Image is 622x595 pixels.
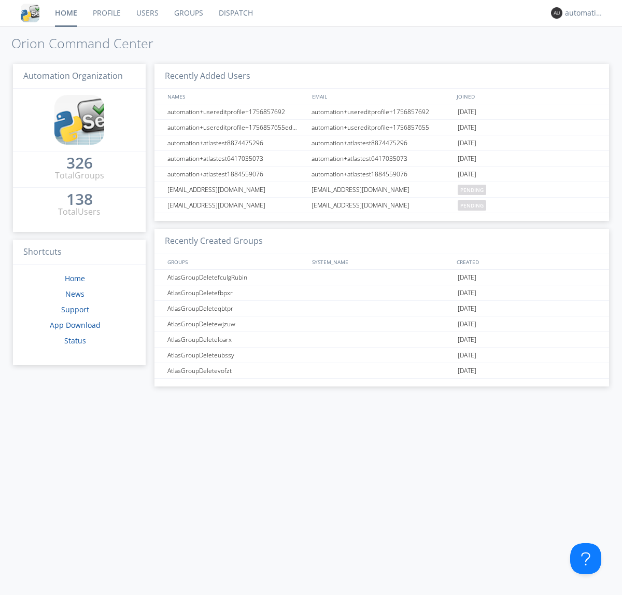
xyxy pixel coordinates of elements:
[458,363,476,379] span: [DATE]
[309,254,454,269] div: SYSTEM_NAME
[154,167,609,182] a: automation+atlastest1884559076automation+atlastest1884559076[DATE]
[21,4,39,22] img: cddb5a64eb264b2086981ab96f4c1ba7
[458,348,476,363] span: [DATE]
[309,151,455,166] div: automation+atlastest6417035073
[65,273,85,283] a: Home
[309,135,455,150] div: automation+atlastest8874475296
[309,198,455,213] div: [EMAIL_ADDRESS][DOMAIN_NAME]
[154,316,609,332] a: AtlasGroupDeletewjzuw[DATE]
[165,363,308,378] div: AtlasGroupDeletevofzt
[50,320,101,330] a: App Download
[551,7,562,19] img: 373638.png
[165,301,308,316] div: AtlasGroupDeleteqbtpr
[154,301,609,316] a: AtlasGroupDeleteqbtpr[DATE]
[165,89,307,104] div: NAMES
[54,95,104,145] img: cddb5a64eb264b2086981ab96f4c1ba7
[458,200,486,211] span: pending
[165,285,308,300] div: AtlasGroupDeletefbpxr
[55,170,104,182] div: Total Groups
[458,104,476,120] span: [DATE]
[154,135,609,151] a: automation+atlastest8874475296automation+atlastest8874475296[DATE]
[458,135,476,151] span: [DATE]
[154,198,609,213] a: [EMAIL_ADDRESS][DOMAIN_NAME][EMAIL_ADDRESS][DOMAIN_NAME]pending
[165,316,308,331] div: AtlasGroupDeletewjzuw
[570,543,601,574] iframe: Toggle Customer Support
[154,363,609,379] a: AtlasGroupDeletevofzt[DATE]
[66,194,93,206] a: 138
[458,185,486,195] span: pending
[165,254,307,269] div: GROUPS
[165,167,308,182] div: automation+atlastest1884559076
[165,182,308,197] div: [EMAIL_ADDRESS][DOMAIN_NAME]
[309,104,455,119] div: automation+usereditprofile+1756857692
[458,301,476,316] span: [DATE]
[458,316,476,332] span: [DATE]
[454,89,599,104] div: JOINED
[458,167,476,182] span: [DATE]
[58,206,101,218] div: Total Users
[458,332,476,348] span: [DATE]
[23,70,123,81] span: Automation Organization
[165,332,308,347] div: AtlasGroupDeleteloarx
[13,240,146,265] h3: Shortcuts
[165,120,308,135] div: automation+usereditprofile+1756857655editedautomation+usereditprofile+1756857655
[165,151,308,166] div: automation+atlastest6417035073
[154,285,609,301] a: AtlasGroupDeletefbpxr[DATE]
[165,198,308,213] div: [EMAIL_ADDRESS][DOMAIN_NAME]
[458,285,476,301] span: [DATE]
[165,270,308,285] div: AtlasGroupDeletefculgRubin
[454,254,599,269] div: CREATED
[309,182,455,197] div: [EMAIL_ADDRESS][DOMAIN_NAME]
[309,120,455,135] div: automation+usereditprofile+1756857655
[65,289,84,299] a: News
[309,89,454,104] div: EMAIL
[154,104,609,120] a: automation+usereditprofile+1756857692automation+usereditprofile+1756857692[DATE]
[165,104,308,119] div: automation+usereditprofile+1756857692
[154,332,609,348] a: AtlasGroupDeleteloarx[DATE]
[458,151,476,167] span: [DATE]
[565,8,604,18] div: automation+atlas0035
[61,305,89,314] a: Support
[165,135,308,150] div: automation+atlastest8874475296
[165,348,308,363] div: AtlasGroupDeleteubssy
[154,229,609,254] h3: Recently Created Groups
[458,270,476,285] span: [DATE]
[309,167,455,182] div: automation+atlastest1884559076
[66,194,93,204] div: 138
[154,348,609,363] a: AtlasGroupDeleteubssy[DATE]
[66,158,93,170] a: 326
[64,336,86,345] a: Status
[154,151,609,167] a: automation+atlastest6417035073automation+atlastest6417035073[DATE]
[154,120,609,135] a: automation+usereditprofile+1756857655editedautomation+usereditprofile+1756857655automation+usered...
[154,270,609,285] a: AtlasGroupDeletefculgRubin[DATE]
[154,182,609,198] a: [EMAIL_ADDRESS][DOMAIN_NAME][EMAIL_ADDRESS][DOMAIN_NAME]pending
[154,64,609,89] h3: Recently Added Users
[458,120,476,135] span: [DATE]
[66,158,93,168] div: 326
